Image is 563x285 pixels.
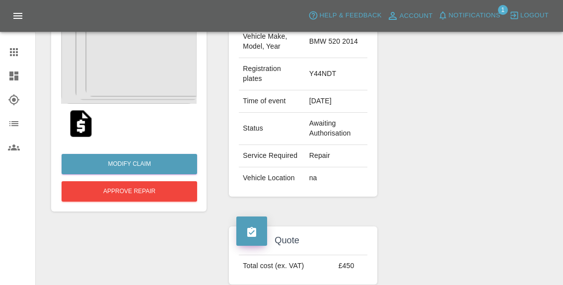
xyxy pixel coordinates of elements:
[305,26,367,58] td: BMW 520 2014
[62,154,197,174] a: Modify Claim
[62,181,197,202] button: Approve Repair
[236,234,369,247] h4: Quote
[305,58,367,90] td: Y44NDT
[435,8,503,23] button: Notifications
[6,4,30,28] button: Open drawer
[239,255,334,277] td: Total cost (ex. VAT)
[305,113,367,145] td: Awaiting Authorisation
[498,5,508,15] span: 1
[305,167,367,189] td: na
[335,255,367,277] td: £450
[239,26,305,58] td: Vehicle Make, Model, Year
[384,8,435,24] a: Account
[507,8,551,23] button: Logout
[239,167,305,189] td: Vehicle Location
[305,90,367,113] td: [DATE]
[239,113,305,145] td: Status
[520,10,549,21] span: Logout
[319,10,381,21] span: Help & Feedback
[306,8,384,23] button: Help & Feedback
[305,145,367,167] td: Repair
[239,90,305,113] td: Time of event
[239,145,305,167] td: Service Required
[400,10,433,22] span: Account
[239,58,305,90] td: Registration plates
[61,4,197,104] img: 9e25f8c1-f5e1-496d-881a-a8bec368d6b2
[65,108,97,140] img: original/e884530d-0d80-4e2b-80a4-1b44bad022aa
[449,10,500,21] span: Notifications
